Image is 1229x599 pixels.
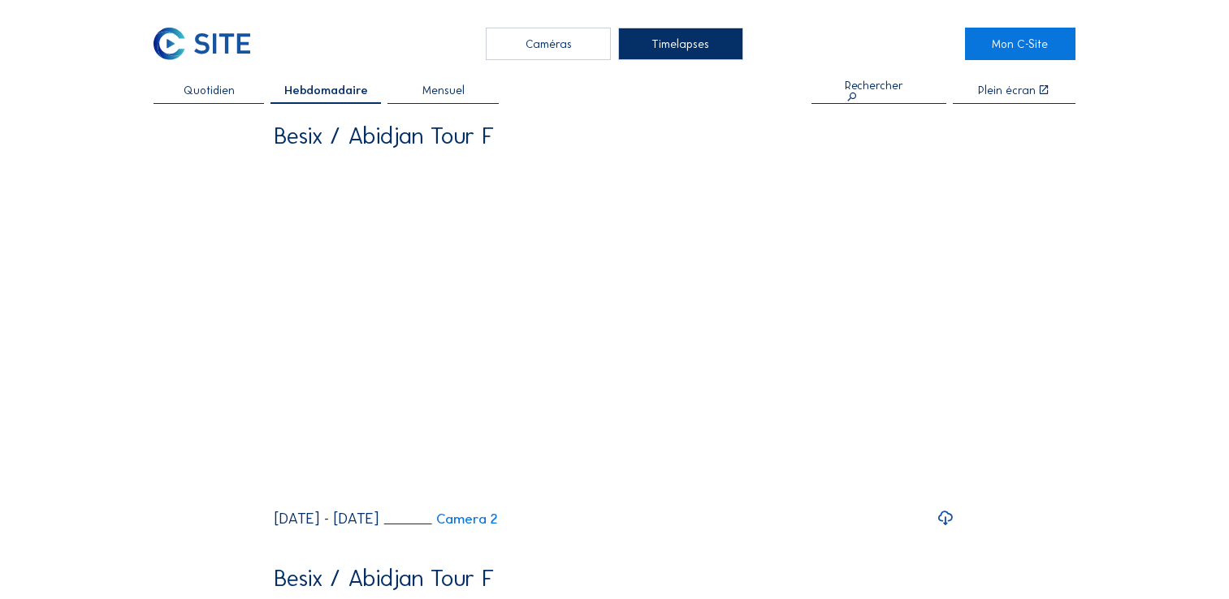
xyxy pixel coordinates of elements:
div: Besix / Abidjan Tour F [275,567,495,591]
img: C-SITE Logo [154,28,250,60]
a: C-SITE Logo [154,28,264,60]
video: Your browser does not support the video tag. [275,159,954,498]
a: Mon C-Site [965,28,1075,60]
span: Quotidien [184,84,235,96]
span: Mensuel [422,84,465,96]
span: Hebdomadaire [284,84,368,96]
div: [DATE] - [DATE] [275,511,379,527]
div: Plein écran [978,84,1036,96]
a: Camera 2 [383,512,498,526]
div: Caméras [486,28,611,60]
div: Besix / Abidjan Tour F [275,125,495,149]
div: Timelapses [618,28,743,60]
div: Rechercher [845,79,912,102]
